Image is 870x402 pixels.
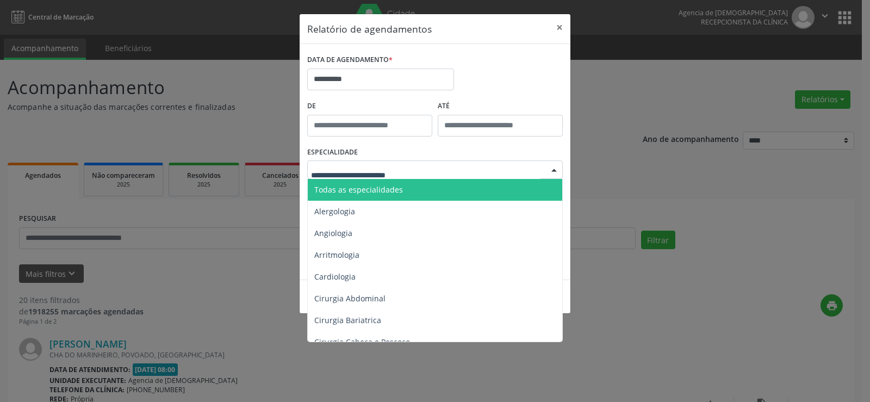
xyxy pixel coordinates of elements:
[314,184,403,195] span: Todas as especialidades
[314,337,410,347] span: Cirurgia Cabeça e Pescoço
[314,250,359,260] span: Arritmologia
[307,98,432,115] label: De
[314,315,381,325] span: Cirurgia Bariatrica
[438,98,563,115] label: ATÉ
[307,144,358,161] label: ESPECIALIDADE
[314,206,355,217] span: Alergologia
[314,271,356,282] span: Cardiologia
[314,293,386,304] span: Cirurgia Abdominal
[307,52,393,69] label: DATA DE AGENDAMENTO
[549,14,570,41] button: Close
[314,228,352,238] span: Angiologia
[307,22,432,36] h5: Relatório de agendamentos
